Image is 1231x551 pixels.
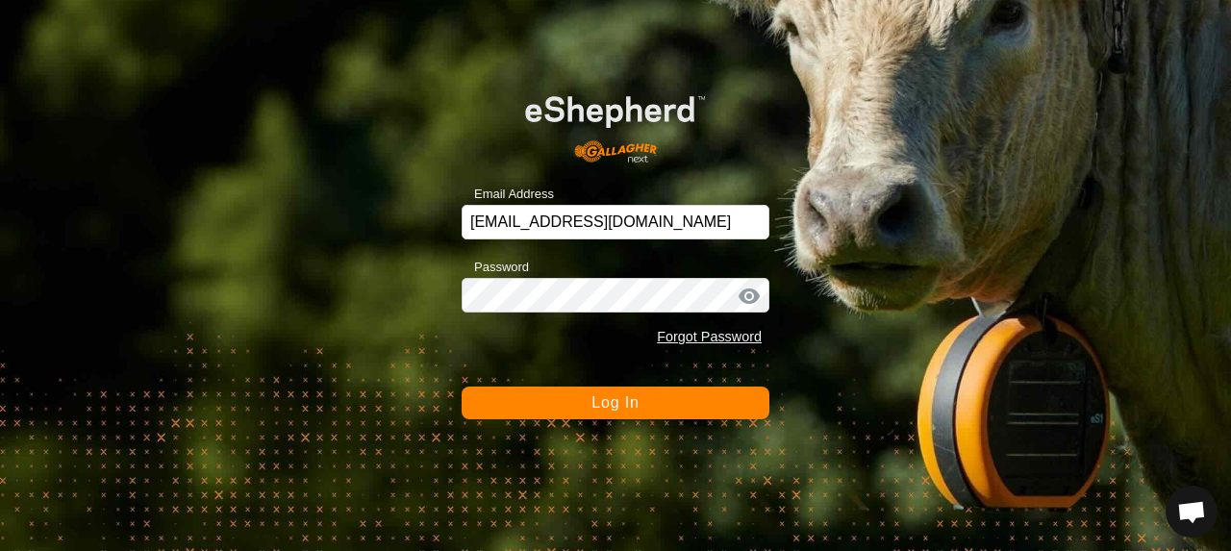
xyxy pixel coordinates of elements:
button: Log In [462,387,769,419]
span: Log In [591,394,639,411]
img: E-shepherd Logo [492,70,739,175]
input: Email Address [462,205,769,239]
label: Email Address [462,185,554,204]
div: Open chat [1166,486,1218,538]
a: Forgot Password [657,329,762,344]
label: Password [462,258,529,277]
